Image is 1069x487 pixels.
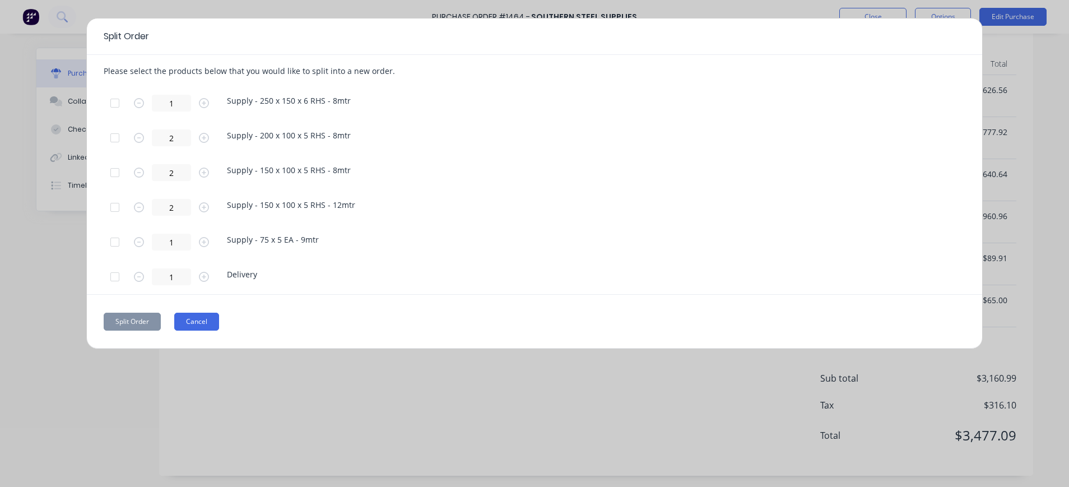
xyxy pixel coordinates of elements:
[227,199,355,211] span: Supply - 150 x 100 x 5 RHS - 12mtr
[227,234,319,245] span: Supply - 75 x 5 EA - 9mtr
[227,95,351,106] span: Supply - 250 x 150 x 6 RHS - 8mtr
[104,30,149,43] div: Split Order
[227,268,257,280] span: Delivery
[227,129,351,141] span: Supply - 200 x 100 x 5 RHS - 8mtr
[174,313,219,331] button: Cancel
[104,65,965,77] p: Please select the products below that you would like to split into a new order.
[104,313,161,331] button: Split Order
[227,164,351,176] span: Supply - 150 x 100 x 5 RHS - 8mtr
